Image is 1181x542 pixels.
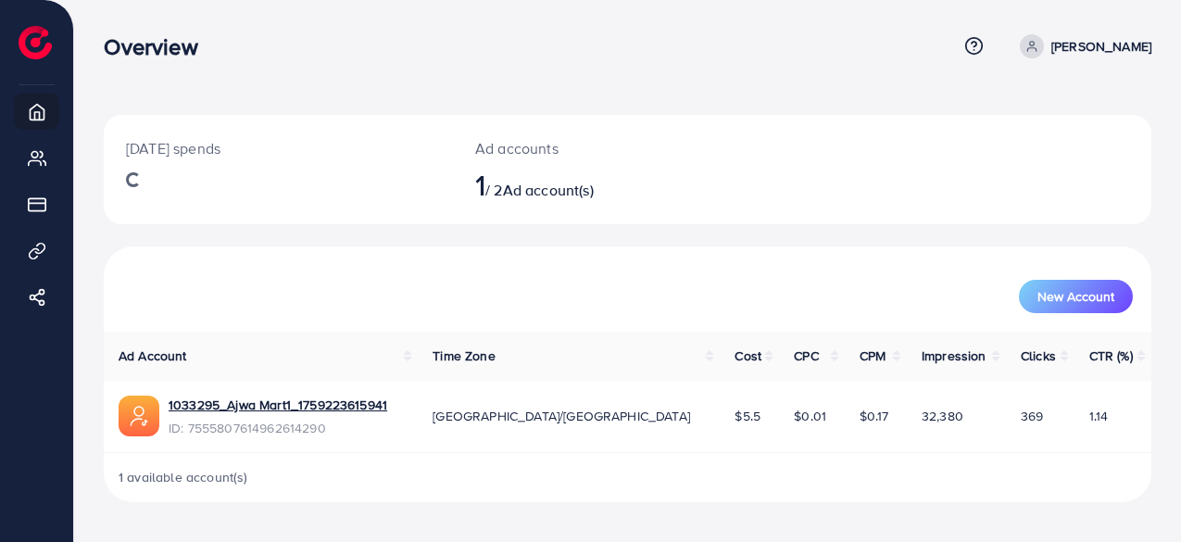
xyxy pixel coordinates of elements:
span: 1 [475,163,485,206]
span: Ad account(s) [503,180,594,200]
p: [PERSON_NAME] [1051,35,1151,57]
span: $5.5 [735,407,760,425]
span: Clicks [1021,347,1056,365]
span: Time Zone [433,347,495,365]
span: CPM [860,347,886,365]
span: CTR (%) [1089,347,1133,365]
span: ID: 7555807614962614290 [169,419,387,437]
p: [DATE] spends [126,137,431,159]
span: 1.14 [1089,407,1109,425]
span: $0.17 [860,407,889,425]
span: 369 [1021,407,1043,425]
span: $0.01 [794,407,826,425]
img: logo [19,26,52,59]
img: ic-ads-acc.e4c84228.svg [119,396,159,436]
span: 1 available account(s) [119,468,248,486]
p: Ad accounts [475,137,693,159]
span: Ad Account [119,347,187,365]
button: New Account [1019,280,1133,313]
span: CPC [794,347,818,365]
span: Cost [735,347,761,365]
h2: / 2 [475,167,693,202]
a: [PERSON_NAME] [1012,34,1151,58]
span: [GEOGRAPHIC_DATA]/[GEOGRAPHIC_DATA] [433,407,690,425]
span: 32,380 [922,407,963,425]
a: 1033295_Ajwa Mart1_1759223615941 [169,396,387,414]
span: Impression [922,347,986,365]
h3: Overview [104,33,212,60]
span: New Account [1037,290,1114,303]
